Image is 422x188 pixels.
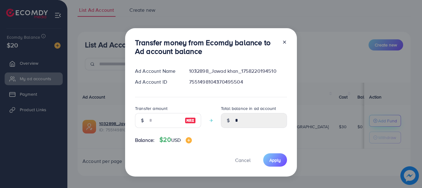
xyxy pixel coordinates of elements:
[159,136,192,144] h4: $20
[184,68,292,75] div: 1032898_Jawad khan_1758220194510
[185,117,196,124] img: image
[221,105,276,111] label: Total balance in ad account
[130,78,184,85] div: Ad Account ID
[130,68,184,75] div: Ad Account Name
[171,137,181,143] span: USD
[186,137,192,143] img: image
[263,153,287,167] button: Apply
[135,38,277,56] h3: Transfer money from Ecomdy balance to Ad account balance
[135,137,154,144] span: Balance:
[135,105,167,111] label: Transfer amount
[235,157,251,164] span: Cancel
[227,153,258,167] button: Cancel
[184,78,292,85] div: 7551498104370495504
[269,157,281,163] span: Apply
